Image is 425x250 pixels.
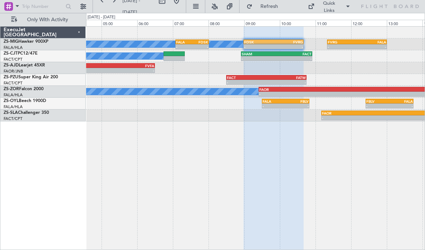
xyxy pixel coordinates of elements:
[277,56,312,61] div: -
[192,40,208,44] div: FDSK
[286,104,309,108] div: -
[4,69,23,74] a: FAOR/JNB
[110,64,154,68] div: FVFA
[66,64,110,68] div: FACT
[4,80,22,86] a: FACT/CPT
[227,75,267,80] div: FACT
[4,87,44,91] a: ZS-ZORFalcon 2000
[387,20,422,26] div: 13:00
[263,99,286,103] div: FALA
[4,92,23,98] a: FALA/HLA
[244,20,280,26] div: 09:00
[227,80,267,84] div: -
[4,99,19,103] span: ZS-OYL
[4,116,22,121] a: FACT/CPT
[22,1,63,12] input: Trip Number
[244,40,274,44] div: FDSK
[244,45,274,49] div: -
[277,52,312,56] div: FACT
[4,40,18,44] span: ZS-MIG
[254,4,284,9] span: Refresh
[4,63,45,68] a: ZS-AJDLearjet 45XR
[4,51,37,56] a: ZS-CJTPC12/47E
[19,17,76,22] span: Only With Activity
[102,20,137,26] div: 05:00
[280,20,316,26] div: 10:00
[4,111,18,115] span: ZS-SLA
[66,68,110,73] div: -
[4,111,49,115] a: ZS-SLAChallenger 350
[4,45,23,50] a: FALA/HLA
[286,99,309,103] div: FBLV
[263,104,286,108] div: -
[176,45,192,49] div: -
[173,20,209,26] div: 07:00
[242,52,277,56] div: SHAM
[137,20,173,26] div: 06:00
[110,68,154,73] div: -
[4,51,18,56] span: ZS-CJT
[4,104,23,110] a: FALA/HLA
[209,20,244,26] div: 08:00
[176,40,192,44] div: FALA
[351,20,387,26] div: 12:00
[4,87,19,91] span: ZS-ZOR
[8,14,78,26] button: Only With Activity
[88,14,115,20] div: [DATE] - [DATE]
[316,20,351,26] div: 11:00
[4,75,58,79] a: ZS-PZUSuper King Air 200
[242,56,277,61] div: -
[243,1,286,12] button: Refresh
[273,45,303,49] div: -
[4,75,18,79] span: ZS-PZU
[273,40,303,44] div: FVRG
[4,63,19,68] span: ZS-AJD
[4,99,46,103] a: ZS-OYLBeech 1900D
[192,45,208,49] div: -
[266,80,306,84] div: -
[4,40,48,44] a: ZS-MIGHawker 900XP
[266,75,306,80] div: FATW
[4,57,22,62] a: FACT/CPT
